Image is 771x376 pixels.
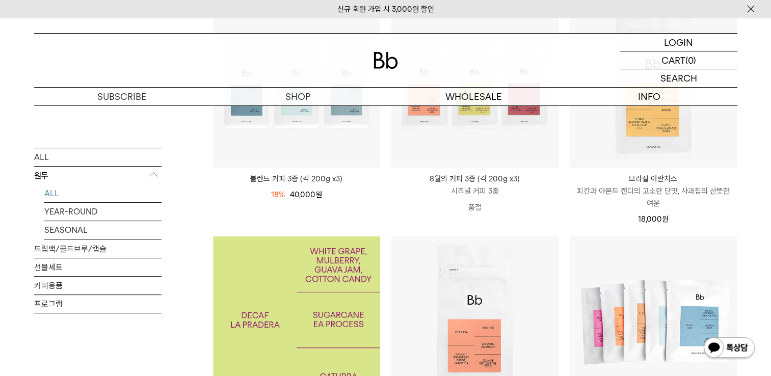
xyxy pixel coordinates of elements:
p: SEARCH [660,69,697,87]
span: 원 [662,214,669,224]
p: 브라질 아란치스 [570,173,737,185]
a: 신규 회원 가입 시 3,000원 할인 [337,5,434,14]
a: SHOP [210,88,386,105]
a: 8월의 커피 3종 (각 200g x3) 시즈널 커피 3종 [391,173,559,197]
img: 카카오톡 채널 1:1 채팅 버튼 [703,336,756,361]
a: 커피용품 [34,277,162,294]
p: WHOLESALE [386,88,562,105]
img: 로고 [374,52,398,69]
a: ALL [44,184,162,202]
p: 피칸과 아몬드 캔디의 고소한 단맛, 사과칩의 산뜻한 여운 [570,185,737,209]
p: 8월의 커피 3종 (각 200g x3) [391,173,559,185]
a: 브라질 아란치스 피칸과 아몬드 캔디의 고소한 단맛, 사과칩의 산뜻한 여운 [570,173,737,209]
a: 선물세트 [34,258,162,276]
a: 블렌드 커피 3종 (각 200g x3) [213,173,380,185]
span: 원 [315,190,322,199]
p: 시즈널 커피 3종 [391,185,559,197]
a: YEAR-ROUND [44,203,162,221]
p: (0) [685,51,696,69]
p: 품절 [391,197,559,218]
p: INFO [562,88,737,105]
a: 드립백/콜드브루/캡슐 [34,240,162,258]
p: LOGIN [664,34,693,51]
p: CART [661,51,685,69]
a: CART (0) [620,51,737,69]
a: LOGIN [620,34,737,51]
a: SUBSCRIBE [34,88,210,105]
span: 40,000 [290,190,322,199]
a: SEASONAL [44,221,162,239]
div: 18% [271,189,285,201]
p: 원두 [34,167,162,185]
a: ALL [34,148,162,166]
a: 프로그램 [34,295,162,313]
span: 18,000 [638,214,669,224]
